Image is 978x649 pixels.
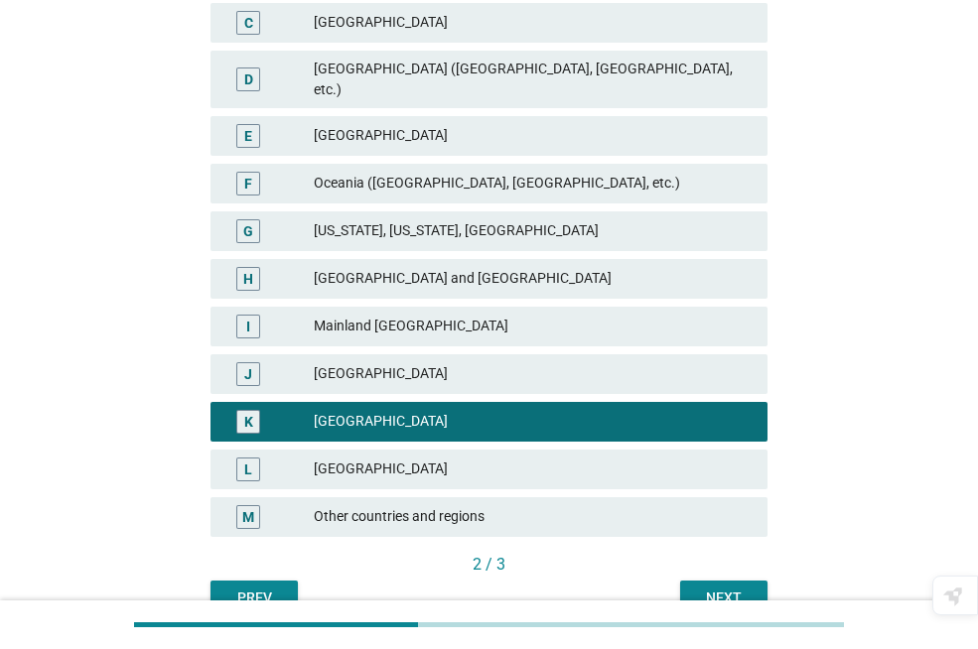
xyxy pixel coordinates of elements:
div: [GEOGRAPHIC_DATA] [314,457,752,481]
div: J [244,363,252,384]
div: C [244,12,253,33]
div: [GEOGRAPHIC_DATA] [314,124,752,148]
div: [GEOGRAPHIC_DATA] [314,11,752,35]
div: Oceania ([GEOGRAPHIC_DATA], [GEOGRAPHIC_DATA], etc.) [314,172,752,195]
div: [GEOGRAPHIC_DATA] [314,410,752,434]
div: Mainland [GEOGRAPHIC_DATA] [314,315,752,338]
div: [GEOGRAPHIC_DATA] and [GEOGRAPHIC_DATA] [314,267,752,291]
div: G [243,220,253,241]
div: D [244,68,253,89]
div: F [244,173,252,194]
div: [US_STATE], [US_STATE], [GEOGRAPHIC_DATA] [314,219,752,243]
div: E [244,125,252,146]
div: Other countries and regions [314,505,752,529]
div: Next [696,587,752,608]
div: L [244,458,252,479]
div: [GEOGRAPHIC_DATA] [314,362,752,386]
div: H [243,268,253,289]
div: [GEOGRAPHIC_DATA] ([GEOGRAPHIC_DATA], [GEOGRAPHIC_DATA], etc.) [314,59,752,100]
div: Prev [226,587,282,608]
div: K [244,411,253,432]
div: M [242,506,254,527]
button: Next [680,581,768,616]
div: I [246,316,250,336]
button: Prev [210,581,298,616]
div: 2 / 3 [210,553,768,577]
